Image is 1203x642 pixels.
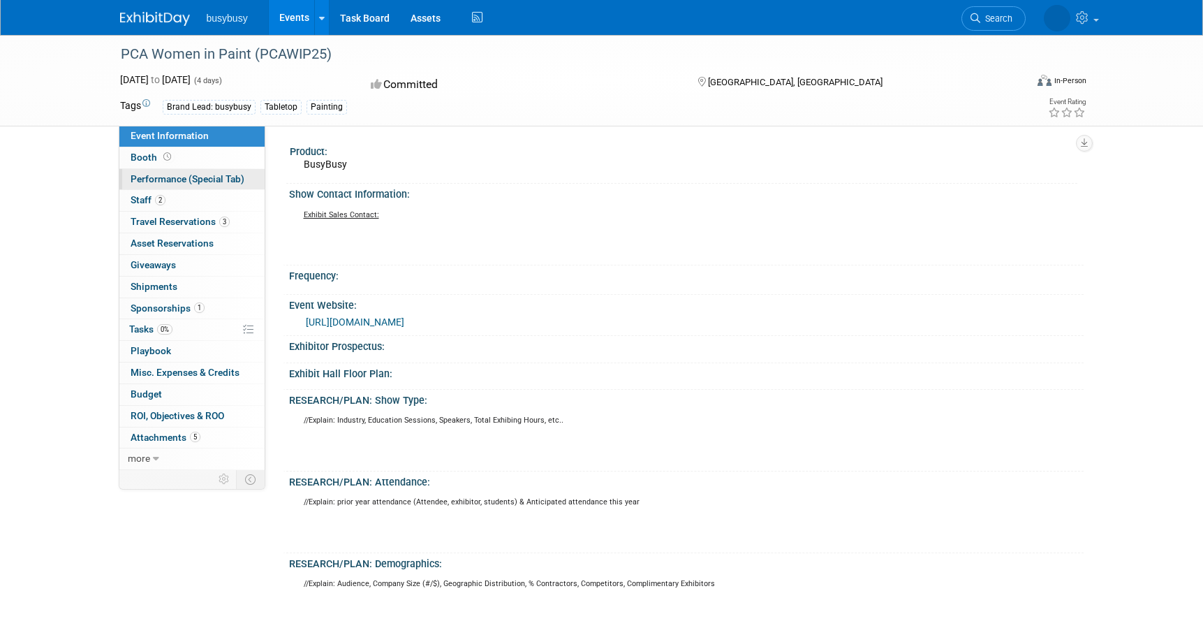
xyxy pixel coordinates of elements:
a: Playbook [119,341,265,362]
div: Event Rating [1048,99,1086,105]
a: Attachments5 [119,428,265,448]
span: more [128,453,150,464]
a: Sponsorships1 [119,298,265,319]
span: Booth not reserved yet [161,152,174,162]
div: Product: [290,141,1077,159]
span: [GEOGRAPHIC_DATA], [GEOGRAPHIC_DATA] [708,77,883,87]
sup: //Explain: Audience, Company Size (#/$), Geographic Distribution, % Contractors, Competitors, Com... [304,579,715,588]
span: Performance (Special Tab) [131,173,244,184]
div: Exhibit Hall Floor Plan: [289,363,1084,381]
a: Search [961,6,1026,31]
span: Booth [131,152,174,163]
span: Asset Reservations [131,238,214,249]
div: Painting [307,100,347,115]
div: Tabletop [260,100,302,115]
span: to [149,74,162,85]
a: Asset Reservations [119,233,265,254]
span: 5 [190,432,200,442]
span: ROI, Objectives & ROO [131,410,224,421]
span: Event Information [131,130,209,141]
span: Shipments [131,281,177,292]
sup: //Explain: prior year attendance (Attendee, exhibitor, students) & Anticipated attendance this year [304,497,640,506]
span: Search [980,13,1012,24]
div: Brand Lead: busybusy [163,100,256,115]
a: ROI, Objectives & ROO [119,406,265,427]
div: Exhibitor Prospectus: [289,336,1084,353]
a: Budget [119,384,265,405]
span: Sponsorships [131,302,205,314]
div: RESEARCH/PLAN: Show Type: [289,390,1084,407]
span: Attachments [131,432,200,443]
img: ExhibitDay [120,12,190,26]
a: Performance (Special Tab) [119,169,265,190]
div: Show Contact Information: [289,184,1084,201]
div: Committed [367,73,675,97]
div: Frequency: [289,265,1084,283]
span: Misc. Expenses & Credits [131,367,239,378]
span: 2 [155,195,165,205]
img: Bracken Anderson [1044,5,1070,31]
img: Format-Inperson.png [1038,75,1051,86]
span: Staff [131,194,165,205]
span: 0% [157,324,172,335]
a: Misc. Expenses & Credits [119,363,265,384]
a: more [119,448,265,469]
a: Tasks0% [119,319,265,340]
a: Shipments [119,277,265,298]
span: Tasks [129,323,172,335]
a: Travel Reservations3 [119,212,265,233]
a: Giveaways [119,255,265,276]
span: Playbook [131,345,171,356]
u: Exhibit Sales Contact: [304,210,379,219]
div: PCA Women in Paint (PCAWIP25) [116,42,1005,67]
span: BusyBusy [304,159,347,170]
div: Event Website: [289,295,1084,312]
div: RESEARCH/PLAN: Attendance: [289,472,1084,489]
span: Travel Reservations [131,216,230,227]
td: Toggle Event Tabs [236,470,265,488]
span: 1 [194,302,205,313]
a: Booth [119,147,265,168]
td: Tags [120,99,150,115]
td: Personalize Event Tab Strip [212,470,237,488]
div: Event Format [943,73,1087,94]
a: Staff2 [119,190,265,211]
span: [DATE] [DATE] [120,74,191,85]
a: [URL][DOMAIN_NAME] [306,316,404,328]
span: Giveaways [131,259,176,270]
sup: //Explain: Industry, Education Sessions, Speakers, Total Exhibing Hours, etc.. [304,416,563,425]
span: busybusy [207,13,248,24]
span: Budget [131,388,162,400]
div: RESEARCH/PLAN: Demographics: [289,553,1084,571]
span: 3 [219,217,230,227]
span: (4 days) [193,76,222,85]
div: In-Person [1054,75,1086,86]
a: Event Information [119,126,265,147]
